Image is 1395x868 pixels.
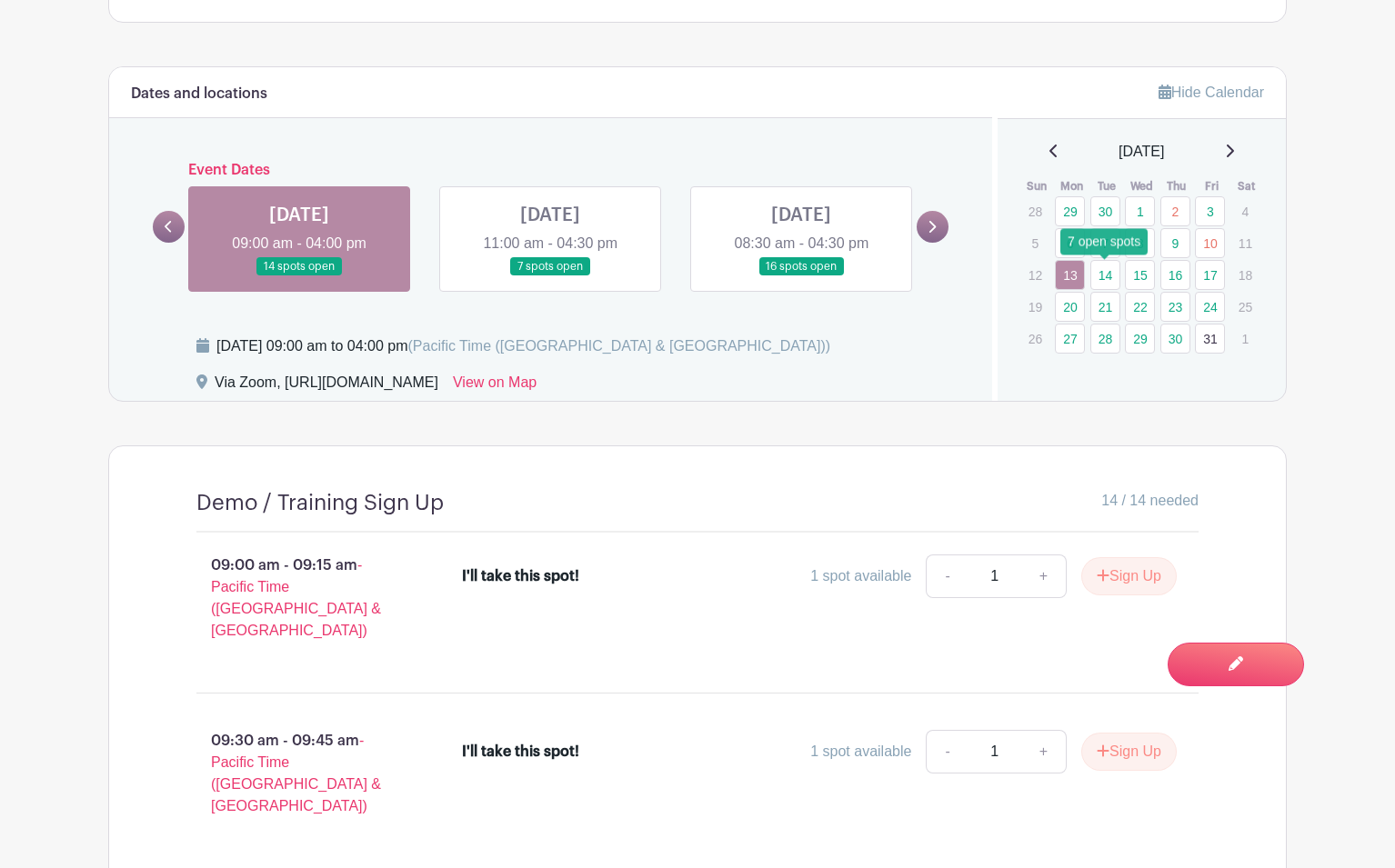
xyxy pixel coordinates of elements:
[1020,293,1050,321] p: 19
[1160,260,1190,290] a: 16
[1160,228,1190,258] a: 9
[407,338,830,354] span: (Pacific Time ([GEOGRAPHIC_DATA] & [GEOGRAPHIC_DATA]))
[1055,324,1085,354] a: 27
[1125,324,1155,354] a: 29
[1125,292,1155,322] a: 22
[1160,196,1190,226] a: 2
[167,547,433,649] p: 09:00 am - 09:15 am
[1230,293,1260,321] p: 25
[1125,260,1155,290] a: 15
[1081,557,1177,595] button: Sign Up
[1090,292,1120,322] a: 21
[1101,490,1199,512] span: 14 / 14 needed
[1230,197,1260,225] p: 4
[1081,733,1177,771] button: Sign Up
[1195,196,1225,226] a: 3
[1021,730,1067,773] a: +
[810,741,911,763] div: 1 spot available
[196,490,444,516] h4: Demo / Training Sign Up
[1020,324,1050,353] p: 26
[1090,196,1120,226] a: 30
[215,372,438,401] div: Via Zoom, [URL][DOMAIN_NAME]
[1125,196,1155,226] a: 1
[1020,197,1050,225] p: 28
[1195,324,1225,354] a: 31
[1229,177,1265,195] th: Sat
[1021,554,1067,598] a: +
[462,741,579,763] div: I'll take this spot!
[1119,141,1164,163] span: [DATE]
[1055,196,1085,226] a: 29
[1090,324,1120,354] a: 28
[1060,228,1148,254] div: 7 open spots
[462,565,579,587] div: I'll take this spot!
[167,723,433,824] p: 09:30 am - 09:45 am
[1055,292,1085,322] a: 20
[810,565,911,587] div: 1 spot available
[1020,261,1050,289] p: 12
[1054,177,1089,195] th: Mon
[1195,228,1225,258] a: 10
[1055,228,1085,258] a: 6
[1160,324,1190,354] a: 30
[926,730,968,773] a: -
[1230,261,1260,289] p: 18
[1159,85,1264,100] a: Hide Calendar
[1089,177,1125,195] th: Tue
[453,372,537,401] a: View on Map
[1020,229,1050,257] p: 5
[1230,324,1260,353] p: 1
[1090,260,1120,290] a: 14
[1055,260,1085,290] a: 13
[211,733,381,813] span: - Pacific Time ([GEOGRAPHIC_DATA] & [GEOGRAPHIC_DATA])
[185,162,917,179] h6: Event Dates
[1195,292,1225,322] a: 24
[216,335,830,357] div: [DATE] 09:00 am to 04:00 pm
[926,554,968,598] a: -
[131,85,267,103] h6: Dates and locations
[211,557,381,638] span: - Pacific Time ([GEOGRAPHIC_DATA] & [GEOGRAPHIC_DATA])
[1194,177,1229,195] th: Fri
[1124,177,1159,195] th: Wed
[1195,260,1225,290] a: 17
[1019,177,1055,195] th: Sun
[1160,292,1190,322] a: 23
[1159,177,1195,195] th: Thu
[1230,229,1260,257] p: 11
